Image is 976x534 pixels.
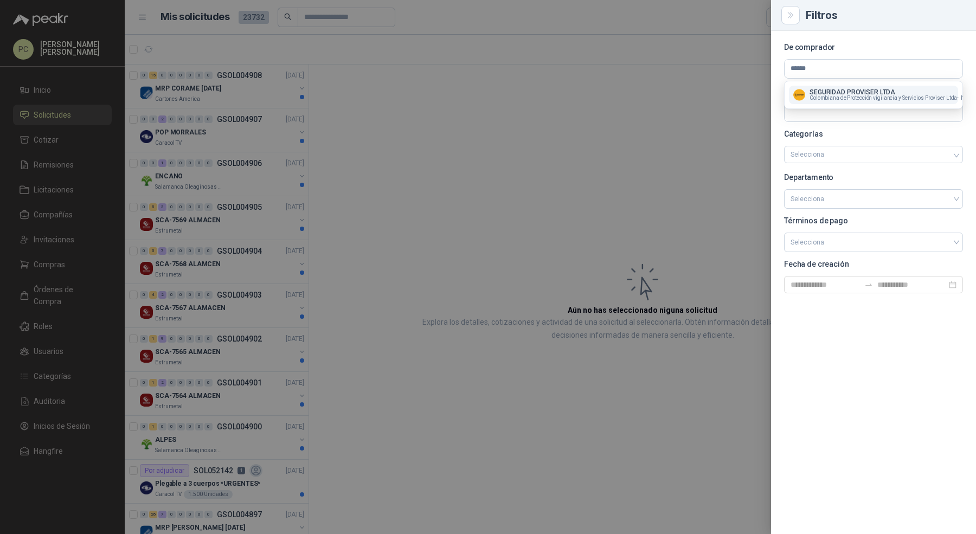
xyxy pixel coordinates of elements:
[789,86,958,104] button: Company LogoSEGURIDAD PROVISER LTDAColombiana de Protección vigilancia y Servicios Proviser Ltda-...
[864,280,873,289] span: swap-right
[810,95,959,101] span: Colombiana de Protección vigilancia y Servicios Proviser Ltda -
[784,217,963,224] p: Términos de pago
[864,280,873,289] span: to
[793,89,805,101] img: Company Logo
[784,131,963,137] p: Categorías
[784,44,963,50] p: De comprador
[784,261,963,267] p: Fecha de creación
[784,9,797,22] button: Close
[784,174,963,181] p: Departamento
[806,10,963,21] div: Filtros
